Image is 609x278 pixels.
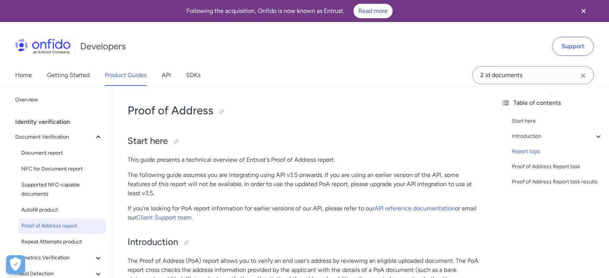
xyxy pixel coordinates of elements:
p: The following guide assumes you are integrating using API v3.5 onwards. If you are using an earli... [128,171,480,198]
a: Proof of Address Report task results [512,177,603,186]
img: Onfido Logo [15,39,71,54]
a: Support [552,37,594,56]
h1: Developers [80,40,126,52]
p: This guide presents a technical overview of Entrust's Proof of Address report. [128,155,480,164]
a: Report logic [512,147,603,156]
a: Autofill product [18,202,106,218]
span: Supported NFC-capable documents [21,180,103,199]
span: Document report [21,148,103,158]
a: Client Support team [136,214,192,221]
a: Supported NFC-capable documents [18,177,106,202]
input: Onfido search input field [472,66,594,84]
h2: Introduction [128,236,480,249]
a: Proof of Address report [18,218,106,234]
a: Home [15,65,32,86]
span: Repeat Attempts product [21,237,103,246]
button: Document Verification [12,130,106,145]
a: Repeat Attempts product [18,234,106,250]
a: Start here [512,117,603,126]
button: Close banner [570,2,598,21]
a: Product Guides [105,65,147,86]
svg: Close banner [579,6,588,16]
div: Table of contents [501,98,603,107]
a: NFC for Document report [18,161,106,177]
a: Introduction [512,132,603,141]
span: Overview [15,95,103,104]
h1: Proof of Address [128,103,480,118]
a: Getting Started [47,65,90,86]
span: Document Verification [15,133,94,142]
span: Proof of Address report [21,221,103,231]
p: If you're looking for PoA report information for earlier versions of our API, please refer to our... [128,204,480,222]
a: Read more [353,4,393,18]
a: Document report [18,145,106,161]
span: NFC for Document report [21,164,103,174]
svg: Clear search field button [579,71,588,80]
span: Biometrics Verification [15,253,94,262]
span: Autofill product [21,205,103,215]
div: Cookie Preferences [6,255,25,274]
div: Identity verification [15,114,109,130]
a: Proof of Address Report task [512,162,603,171]
a: API [162,65,171,86]
h2: Start here [128,135,480,148]
a: Overview [12,92,106,107]
a: API reference documentation [374,205,455,212]
div: Following the acquisition, Onfido is now known as Entrust. [9,4,570,18]
button: Biometrics Verification [12,250,106,265]
a: SDKs [186,65,200,86]
button: Open Preferences [6,255,25,274]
